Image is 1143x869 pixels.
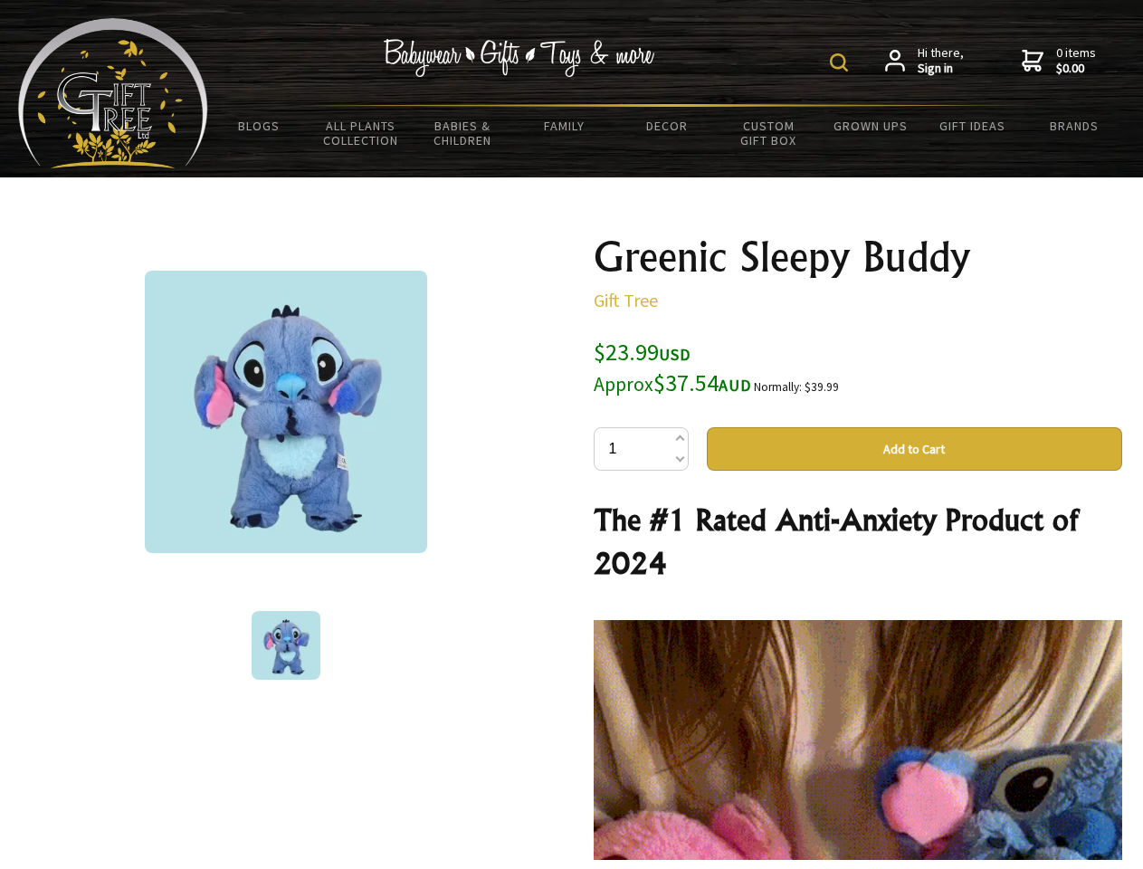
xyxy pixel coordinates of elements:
[1056,61,1096,77] strong: $0.00
[615,107,718,145] a: Decor
[1056,44,1096,77] span: 0 items
[208,107,310,145] a: BLOGS
[918,61,964,77] strong: Sign in
[1022,45,1096,77] a: 0 items$0.00
[718,107,820,159] a: Custom Gift Box
[594,337,751,397] span: $23.99 $37.54
[885,45,964,77] a: Hi there,Sign in
[659,344,691,365] span: USD
[514,107,616,145] a: Family
[594,289,658,311] a: Gift Tree
[719,375,751,396] span: AUD
[412,107,514,159] a: Babies & Children
[145,271,427,553] img: Greenic Sleepy Buddy
[594,372,653,396] small: Approx
[594,235,1122,279] h1: Greenic Sleepy Buddy
[384,39,655,77] img: Babywear - Gifts - Toys & more
[819,107,921,145] a: Grown Ups
[252,611,320,680] img: Greenic Sleepy Buddy
[830,53,848,72] img: product search
[754,379,839,395] small: Normally: $39.99
[918,45,964,77] span: Hi there,
[310,107,413,159] a: All Plants Collection
[1024,107,1126,145] a: Brands
[594,501,1078,581] strong: The #1 Rated Anti-Anxiety Product of 2024
[921,107,1024,145] a: Gift Ideas
[707,427,1122,471] button: Add to Cart
[18,18,208,168] img: Babyware - Gifts - Toys and more...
